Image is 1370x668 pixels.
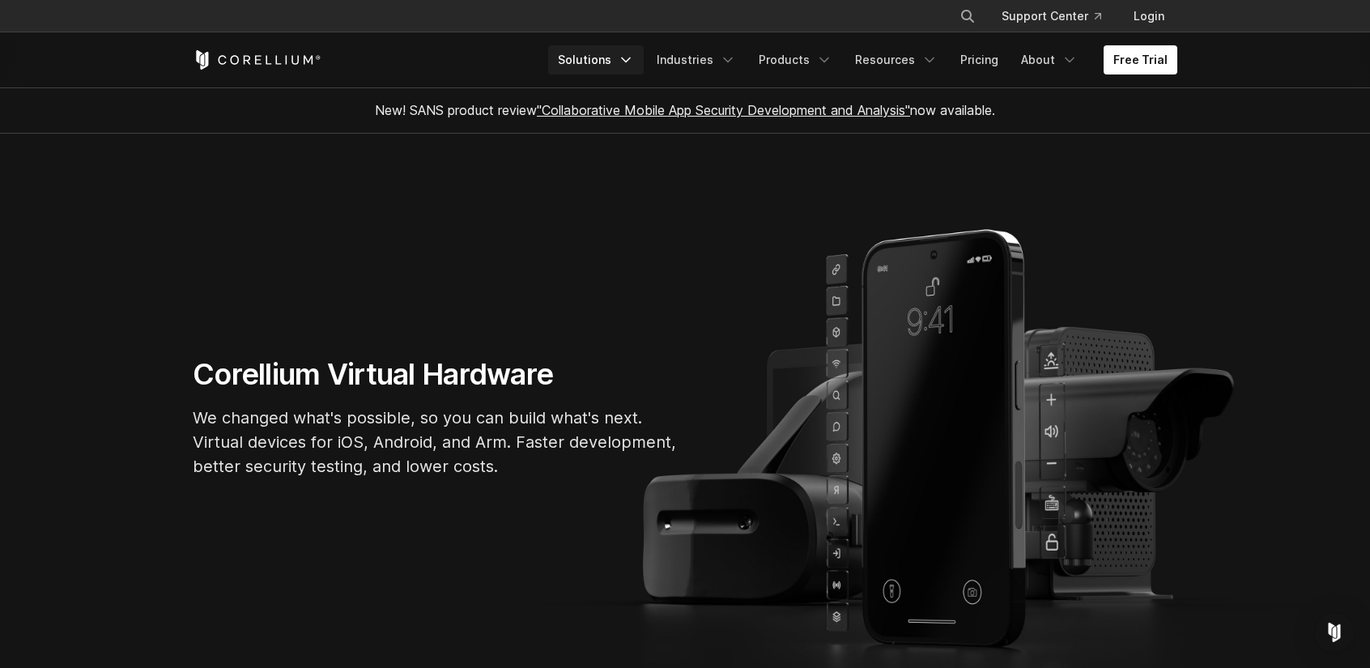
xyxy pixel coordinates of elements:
span: New! SANS product review now available. [375,102,995,118]
div: Open Intercom Messenger [1315,613,1354,652]
a: Industries [647,45,746,74]
a: Support Center [989,2,1114,31]
a: Products [749,45,842,74]
button: Search [953,2,982,31]
div: Navigation Menu [940,2,1177,31]
p: We changed what's possible, so you can build what's next. Virtual devices for iOS, Android, and A... [193,406,679,479]
h1: Corellium Virtual Hardware [193,356,679,393]
a: Pricing [951,45,1008,74]
div: Navigation Menu [548,45,1177,74]
a: Solutions [548,45,644,74]
a: Free Trial [1104,45,1177,74]
a: "Collaborative Mobile App Security Development and Analysis" [537,102,910,118]
a: About [1011,45,1087,74]
a: Resources [845,45,947,74]
a: Login [1121,2,1177,31]
a: Corellium Home [193,50,321,70]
